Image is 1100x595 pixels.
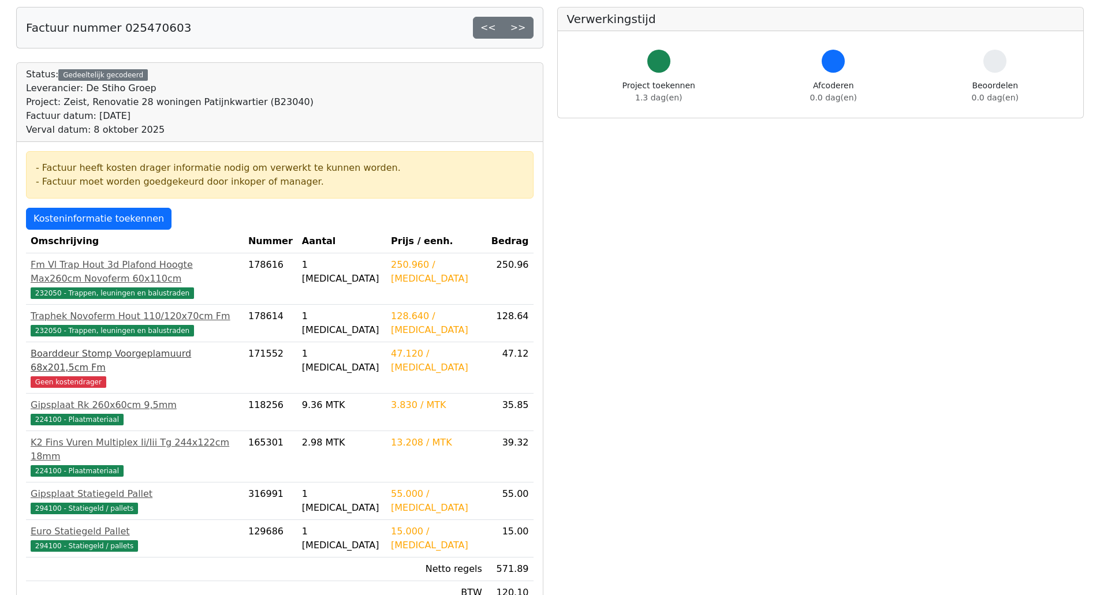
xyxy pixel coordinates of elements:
td: 118256 [244,394,297,431]
div: 1 [MEDICAL_DATA] [302,487,382,515]
a: >> [503,17,534,39]
div: Beoordelen [972,80,1019,104]
td: 165301 [244,431,297,482]
div: Gipsplaat Rk 260x60cm 9,5mm [31,398,239,412]
div: 13.208 / MTK [391,436,482,450]
th: Bedrag [487,230,534,253]
div: Gipsplaat Statiegeld Pallet [31,487,239,501]
th: Nummer [244,230,297,253]
div: 128.640 / [MEDICAL_DATA] [391,309,482,337]
div: 2.98 MTK [302,436,382,450]
div: 9.36 MTK [302,398,382,412]
a: Traphek Novoferm Hout 110/120x70cm Fm232050 - Trappen, leuningen en balustraden [31,309,239,337]
span: 232050 - Trappen, leuningen en balustraden [31,325,194,336]
td: 39.32 [487,431,534,482]
span: 224100 - Plaatmateriaal [31,465,124,477]
div: 47.120 / [MEDICAL_DATA] [391,347,482,375]
div: 1 [MEDICAL_DATA] [302,347,382,375]
div: Boarddeur Stomp Voorgeplamuurd 68x201,5cm Fm [31,347,239,375]
a: Fm Vl Trap Hout 3d Plafond Hoogte Max260cm Novoferm 60x110cm232050 - Trappen, leuningen en balust... [31,258,239,300]
a: Gipsplaat Rk 260x60cm 9,5mm224100 - Plaatmateriaal [31,398,239,426]
td: 571.89 [487,557,534,581]
div: Project toekennen [622,80,695,104]
a: Boarddeur Stomp Voorgeplamuurd 68x201,5cm FmGeen kostendrager [31,347,239,388]
th: Prijs / eenh. [386,230,487,253]
div: Traphek Novoferm Hout 110/120x70cm Fm [31,309,239,323]
span: 224100 - Plaatmateriaal [31,414,124,425]
td: 47.12 [487,342,534,394]
th: Omschrijving [26,230,244,253]
span: Geen kostendrager [31,376,106,388]
div: 1 [MEDICAL_DATA] [302,525,382,552]
div: K2 Fins Vuren Multiplex Ii/Iii Tg 244x122cm 18mm [31,436,239,463]
span: 0.0 dag(en) [810,93,857,102]
span: 232050 - Trappen, leuningen en balustraden [31,287,194,299]
a: Kosteninformatie toekennen [26,208,171,230]
td: 178616 [244,253,297,305]
td: 178614 [244,305,297,342]
div: Verval datum: 8 oktober 2025 [26,123,314,137]
td: 171552 [244,342,297,394]
span: 0.0 dag(en) [972,93,1019,102]
a: << [473,17,504,39]
h5: Verwerkingstijd [567,12,1075,26]
span: 1.3 dag(en) [635,93,682,102]
div: Euro Statiegeld Pallet [31,525,239,538]
div: Fm Vl Trap Hout 3d Plafond Hoogte Max260cm Novoferm 60x110cm [31,258,239,286]
div: Afcoderen [810,80,857,104]
td: 316991 [244,482,297,520]
div: 55.000 / [MEDICAL_DATA] [391,487,482,515]
td: Netto regels [386,557,487,581]
td: 15.00 [487,520,534,557]
a: Euro Statiegeld Pallet294100 - Statiegeld / pallets [31,525,239,552]
a: K2 Fins Vuren Multiplex Ii/Iii Tg 244x122cm 18mm224100 - Plaatmateriaal [31,436,239,477]
div: Project: Zeist, Renovatie 28 woningen Patijnkwartier (B23040) [26,95,314,109]
span: 294100 - Statiegeld / pallets [31,540,138,552]
div: Status: [26,68,314,137]
a: Gipsplaat Statiegeld Pallet294100 - Statiegeld / pallets [31,487,239,515]
td: 128.64 [487,305,534,342]
td: 129686 [244,520,297,557]
div: 15.000 / [MEDICAL_DATA] [391,525,482,552]
span: 294100 - Statiegeld / pallets [31,503,138,514]
h5: Factuur nummer 025470603 [26,21,191,35]
div: - Factuur heeft kosten drager informatie nodig om verwerkt te kunnen worden. [36,161,524,175]
div: Leverancier: De Stiho Groep [26,81,314,95]
td: 55.00 [487,482,534,520]
div: Gedeeltelijk gecodeerd [58,69,148,81]
div: 1 [MEDICAL_DATA] [302,258,382,286]
th: Aantal [297,230,386,253]
td: 250.96 [487,253,534,305]
div: Factuur datum: [DATE] [26,109,314,123]
td: 35.85 [487,394,534,431]
div: - Factuur moet worden goedgekeurd door inkoper of manager. [36,175,524,189]
div: 1 [MEDICAL_DATA] [302,309,382,337]
div: 3.830 / MTK [391,398,482,412]
div: 250.960 / [MEDICAL_DATA] [391,258,482,286]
